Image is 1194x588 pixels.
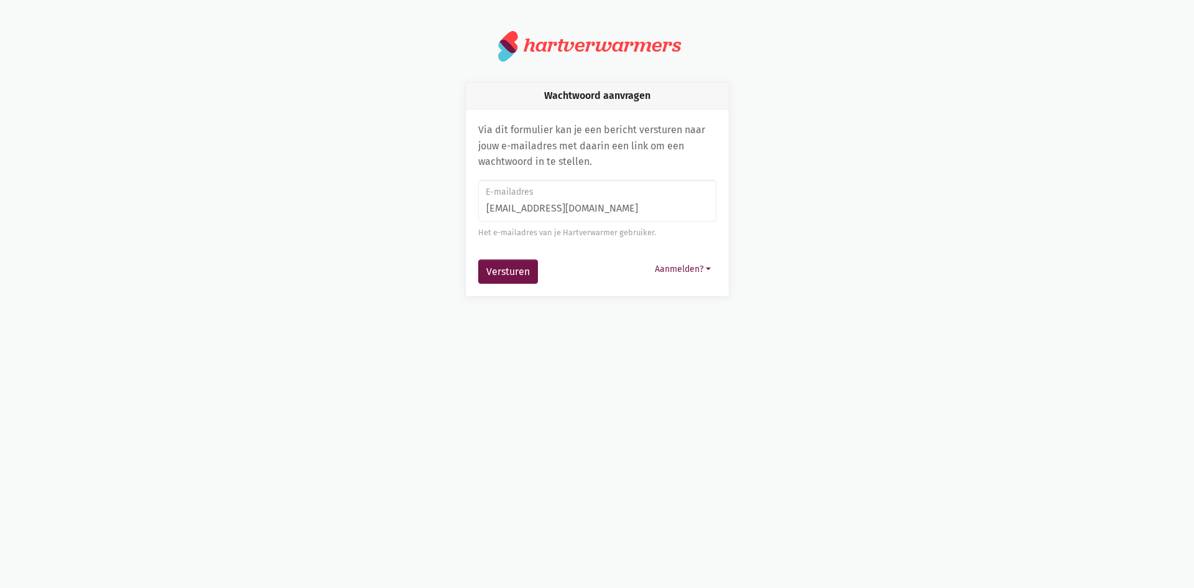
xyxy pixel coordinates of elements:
[478,180,716,284] form: Wachtwoord aanvragen
[478,226,716,239] div: Het e-mailadres van je Hartverwarmer gebruiker.
[486,185,708,199] label: E-mailadres
[498,30,696,62] a: hartverwarmers
[498,30,519,62] img: logo.svg
[649,259,716,279] button: Aanmelden?
[466,83,729,110] div: Wachtwoord aanvragen
[524,34,681,57] div: hartverwarmers
[478,259,538,284] button: Versturen
[478,122,716,170] p: Via dit formulier kan je een bericht versturen naar jouw e-mailadres met daarin een link om een w...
